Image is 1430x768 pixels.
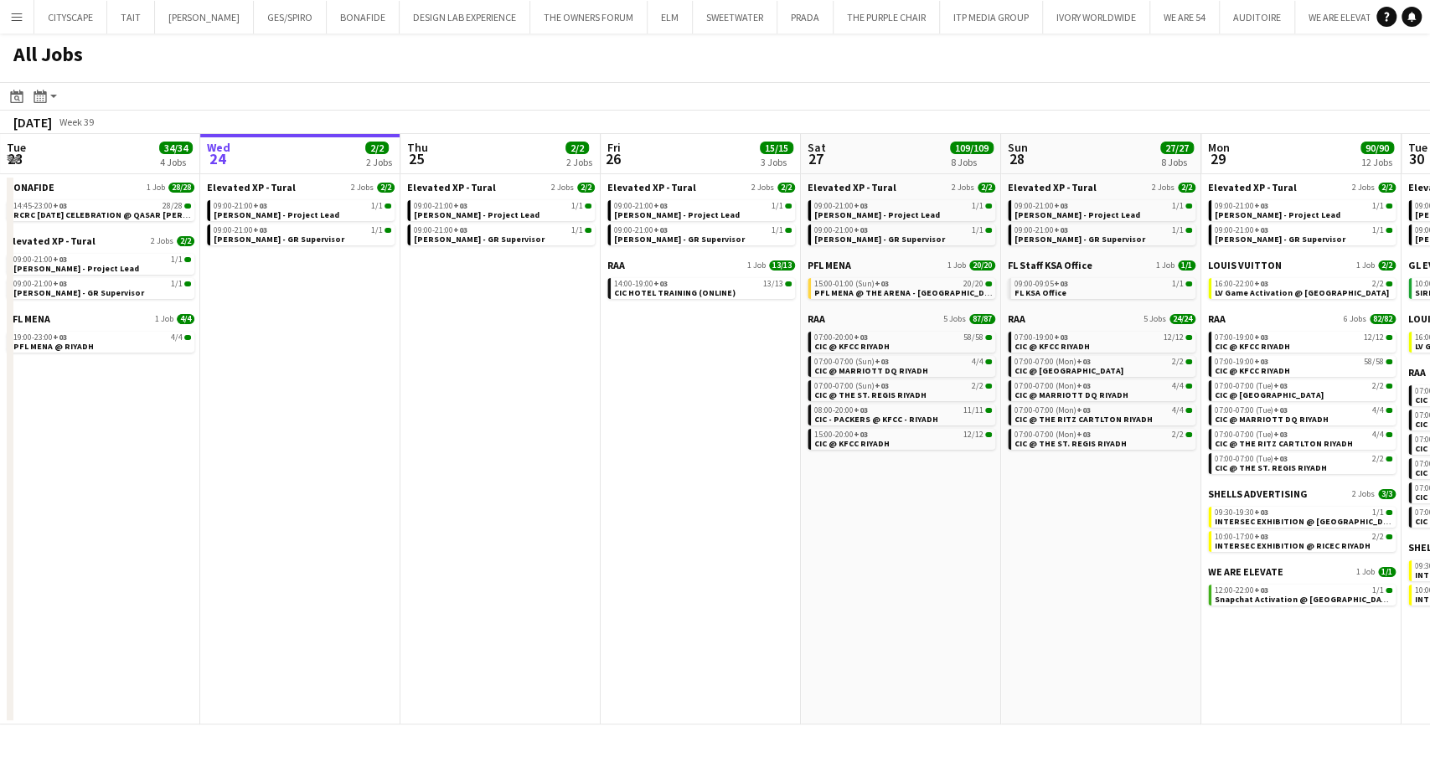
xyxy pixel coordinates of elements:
span: Elevated XP - Tural [1208,181,1297,193]
span: 07:00-07:00 (Tue) [1215,406,1288,415]
a: PFL MENA1 Job4/4 [7,312,194,325]
span: 1/1 [772,226,783,235]
a: 16:00-22:00+032/2LV Game Activation @ [GEOGRAPHIC_DATA] [1215,278,1392,297]
span: 4/4 [972,358,983,366]
span: CIC @ MARRIOTT DQ RIYADH [814,365,928,376]
span: 2/2 [177,236,194,246]
span: Elevated XP - Tural [1008,181,1097,193]
a: WE ARE ELEVATE1 Job1/1 [1208,565,1396,578]
span: +03 [854,429,868,440]
span: 4/4 [171,333,183,342]
span: 2/2 [1178,183,1195,193]
span: CIC @ KFCC RIYADH [1014,341,1090,352]
span: 2/2 [377,183,395,193]
span: 2/2 [1372,382,1384,390]
span: 58/58 [963,333,983,342]
span: 2/2 [577,183,595,193]
span: 07:00-07:00 (Mon) [1014,382,1091,390]
span: 07:00-07:00 (Sun) [814,358,889,366]
span: 11/11 [963,406,983,415]
a: 07:00-07:00 (Tue)+034/4CIC @ MARRIOTT DQ RIYADH [1215,405,1392,424]
span: +03 [453,200,467,211]
span: 58/58 [1364,358,1384,366]
span: 20/20 [969,260,995,271]
a: 09:00-21:00+031/1[PERSON_NAME] - GR Supervisor [614,224,792,244]
span: +03 [1273,405,1288,415]
button: SWEETWATER [693,1,777,34]
div: RAA1 Job13/1314:00-19:00+0313/13CIC HOTEL TRAINING (ONLINE) [607,259,795,302]
span: 5 Jobs [1143,314,1166,324]
div: Elevated XP - Tural2 Jobs2/209:00-21:00+031/1[PERSON_NAME] - Project Lead09:00-21:00+031/1[PERSON... [207,181,395,249]
a: 09:00-21:00+031/1[PERSON_NAME] - GR Supervisor [414,224,591,244]
span: 1/1 [1378,567,1396,577]
span: 07:00-07:00 (Sun) [814,382,889,390]
span: 07:00-07:00 (Mon) [1014,406,1091,415]
span: 07:00-19:00 [1014,333,1068,342]
span: +03 [53,200,67,211]
a: 09:30-19:30+031/1INTERSEC EXHIBITION @ [GEOGRAPHIC_DATA] [1215,507,1392,526]
span: LV Game Activation @ Kingdom Centre [1215,287,1389,298]
a: SHELLS ADVERTISING2 Jobs3/3 [1208,487,1396,500]
a: 09:00-21:00+031/1[PERSON_NAME] - Project Lead [1014,200,1192,219]
span: BONAFIDE [7,181,54,193]
span: 4/4 [1172,382,1184,390]
a: 07:00-07:00 (Mon)+032/2CIC @ [GEOGRAPHIC_DATA] [1014,356,1192,375]
span: RAA [1208,312,1226,325]
span: +03 [253,224,267,235]
span: Elevated XP - Tural [407,181,496,193]
span: 07:00-20:00 [814,333,868,342]
span: Elevated XP - Tural [607,181,696,193]
span: +03 [1254,585,1268,595]
span: 2 Jobs [151,236,173,246]
span: 09:00-21:00 [214,202,267,210]
span: +03 [1054,332,1068,343]
a: BONAFIDE1 Job28/28 [7,181,194,193]
span: 09:00-09:05 [1014,280,1068,288]
a: 14:45-23:00+0328/28RCRC [DATE] CELEBRATION @ QASAR [PERSON_NAME] - [GEOGRAPHIC_DATA] [13,200,191,219]
span: RCRC NATIONAL DAY CELEBRATION @ QASAR AL HOKOM - RIYADH [13,209,321,220]
span: +03 [253,200,267,211]
span: Elevated XP - Tural [7,235,96,247]
a: 07:00-19:00+0312/12CIC @ KFCC RIYADH [1014,332,1192,351]
a: 09:00-21:00+031/1[PERSON_NAME] - GR Supervisor [1014,224,1192,244]
a: 09:00-21:00+031/1[PERSON_NAME] - GR Supervisor [214,224,391,244]
button: ELM [648,1,693,34]
span: +03 [854,200,868,211]
a: RAA1 Job13/13 [607,259,795,271]
span: PFL MENA @ THE ARENA - RIYADH [814,287,1002,298]
span: 1/1 [371,202,383,210]
span: 13/13 [763,280,783,288]
span: 28/28 [168,183,194,193]
a: 07:00-07:00 (Tue)+032/2CIC @ [GEOGRAPHIC_DATA] [1215,380,1392,399]
a: 09:00-21:00+031/1[PERSON_NAME] - Project Lead [814,200,992,219]
span: Aysel Ahmadova - Project Lead [214,209,339,220]
div: RAA5 Jobs24/2407:00-19:00+0312/12CIC @ KFCC RIYADH07:00-07:00 (Mon)+032/2CIC @ [GEOGRAPHIC_DATA]0... [1008,312,1195,453]
a: LOUIS VUITTON1 Job2/2 [1208,259,1396,271]
a: Elevated XP - Tural2 Jobs2/2 [407,181,595,193]
button: IVORY WORLDWIDE [1043,1,1150,34]
a: 19:00-23:00+034/4PFL MENA @ RIYADH [13,332,191,351]
span: CIC @ KFCC RIYADH [1215,341,1290,352]
span: 07:00-19:00 [1215,333,1268,342]
span: +03 [1273,453,1288,464]
span: 13/13 [769,260,795,271]
span: +03 [53,278,67,289]
span: +03 [1076,380,1091,391]
button: ITP MEDIA GROUP [940,1,1043,34]
span: 14:45-23:00 [13,202,67,210]
span: RAA [607,259,625,271]
div: Elevated XP - Tural2 Jobs2/209:00-21:00+031/1[PERSON_NAME] - Project Lead09:00-21:00+031/1[PERSON... [607,181,795,259]
span: 12/12 [963,430,983,439]
button: DESIGN LAB EXPERIENCE [400,1,530,34]
span: 6 Jobs [1344,314,1366,324]
span: 15:00-20:00 [814,430,868,439]
span: 2/2 [1372,455,1384,463]
span: Youssef Khiari - GR Supervisor [814,234,945,245]
span: 3/3 [1378,489,1396,499]
span: 1/1 [171,280,183,288]
span: CIC @ THE ST. REGIS RIYADH [814,389,927,400]
span: Aysel Ahmadova - Project Lead [814,209,940,220]
span: +03 [653,278,668,289]
a: RAA5 Jobs87/87 [808,312,995,325]
span: 1 Job [147,183,165,193]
